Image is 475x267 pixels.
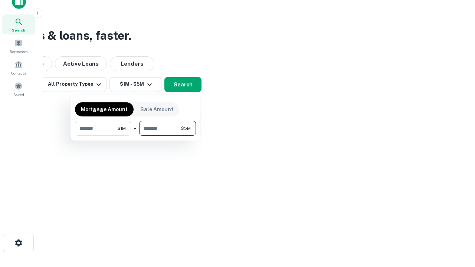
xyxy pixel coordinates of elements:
[140,105,173,113] p: Sale Amount
[117,125,126,132] span: $1M
[81,105,128,113] p: Mortgage Amount
[181,125,191,132] span: $5M
[134,121,136,136] div: -
[438,208,475,243] iframe: Chat Widget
